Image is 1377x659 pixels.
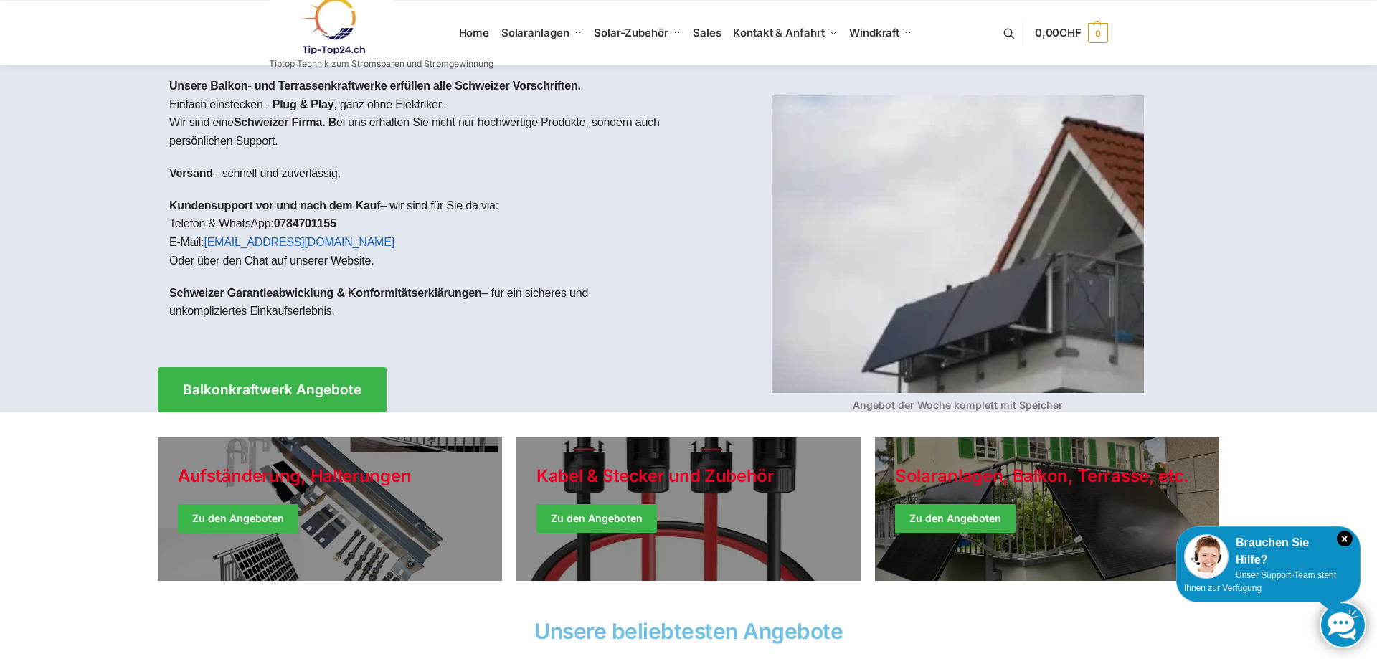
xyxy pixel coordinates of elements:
img: Home 1 [772,95,1144,393]
span: Balkonkraftwerk Angebote [183,383,361,397]
strong: 0784701155 [274,217,336,229]
h2: Unsere beliebtesten Angebote [158,620,1219,642]
a: Winter Jackets [875,437,1219,581]
a: Sales [687,1,727,65]
span: Sales [693,26,721,39]
div: Einfach einstecken – , ganz ohne Elektriker. [158,65,688,346]
strong: Angebot der Woche komplett mit Speicher [853,399,1063,411]
p: – wir sind für Sie da via: Telefon & WhatsApp: E-Mail: Oder über den Chat auf unserer Website. [169,196,677,270]
i: Schließen [1337,531,1353,546]
div: Brauchen Sie Hilfe? [1184,534,1353,569]
a: Holiday Style [516,437,861,581]
span: 0 [1088,23,1108,43]
p: Wir sind eine ei uns erhalten Sie nicht nur hochwertige Produkte, sondern auch persönlichen Support. [169,113,677,150]
strong: Unsere Balkon- und Terrassenkraftwerke erfüllen alle Schweizer Vorschriften. [169,80,581,92]
strong: Versand [169,167,213,179]
a: [EMAIL_ADDRESS][DOMAIN_NAME] [204,236,394,248]
span: Solar-Zubehör [594,26,668,39]
a: Holiday Style [158,437,502,581]
span: Solaranlagen [501,26,569,39]
span: Unser Support-Team steht Ihnen zur Verfügung [1184,570,1336,593]
p: Tiptop Technik zum Stromsparen und Stromgewinnung [269,60,493,68]
a: Solar-Zubehör [588,1,687,65]
span: 0,00 [1035,26,1082,39]
p: – schnell und zuverlässig. [169,164,677,183]
a: Solaranlagen [495,1,587,65]
a: 0,00CHF 0 [1035,11,1108,54]
img: Customer service [1184,534,1229,579]
span: Kontakt & Anfahrt [733,26,824,39]
a: Kontakt & Anfahrt [727,1,843,65]
strong: Plug & Play [273,98,334,110]
span: Windkraft [849,26,899,39]
strong: Schweizer Firma. B [234,116,336,128]
strong: Kundensupport vor und nach dem Kauf [169,199,380,212]
p: – für ein sicheres und unkompliziertes Einkaufserlebnis. [169,284,677,321]
strong: Schweizer Garantieabwicklung & Konformitätserklärungen [169,287,482,299]
span: CHF [1059,26,1082,39]
a: Balkonkraftwerk Angebote [158,367,387,412]
a: Windkraft [843,1,919,65]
